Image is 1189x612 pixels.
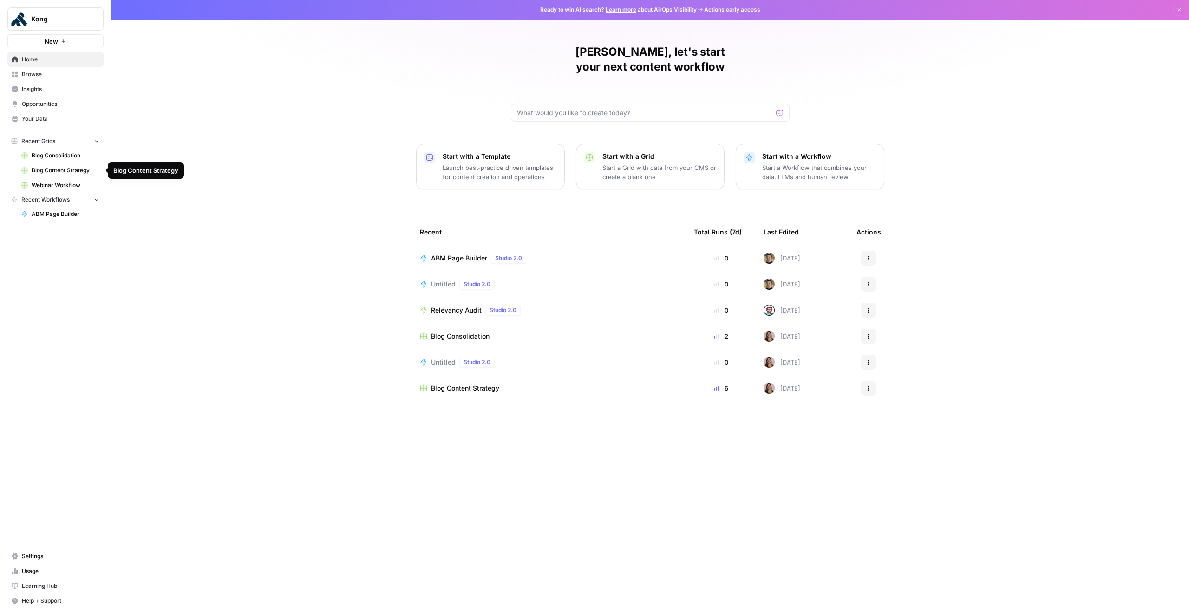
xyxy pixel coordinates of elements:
[540,6,697,14] span: Ready to win AI search? about AirOps Visibility
[694,358,749,367] div: 0
[420,384,679,393] a: Blog Content Strategy
[22,70,99,78] span: Browse
[32,166,99,175] span: Blog Content Strategy
[431,358,456,367] span: Untitled
[694,280,749,289] div: 0
[32,181,99,189] span: Webinar Workflow
[7,52,104,67] a: Home
[21,195,70,204] span: Recent Workflows
[694,306,749,315] div: 0
[694,254,749,263] div: 0
[764,331,775,342] img: sxi2uv19sgqy0h2kayksa05wk9fr
[764,305,775,316] img: bgwua6w816hhl580ao5oxge3tsc3
[416,144,565,189] button: Start with a TemplateLaunch best-practice driven templates for content creation and operations
[443,152,557,161] p: Start with a Template
[7,67,104,82] a: Browse
[764,383,800,394] div: [DATE]
[517,108,772,117] input: What would you like to create today?
[31,14,87,24] span: Kong
[764,279,775,290] img: 64ymk87jkwre8hs7o95mp5wrj6sj
[420,279,679,290] a: UntitledStudio 2.0
[17,207,104,221] a: ABM Page Builder
[576,144,725,189] button: Start with a GridStart a Grid with data from your CMS or create a blank one
[464,280,490,288] span: Studio 2.0
[17,163,104,178] a: Blog Content Strategy
[32,210,99,218] span: ABM Page Builder
[764,383,775,394] img: sxi2uv19sgqy0h2kayksa05wk9fr
[420,219,679,245] div: Recent
[443,163,557,182] p: Launch best-practice driven templates for content creation and operations
[764,219,799,245] div: Last Edited
[704,6,760,14] span: Actions early access
[7,593,104,608] button: Help + Support
[764,279,800,290] div: [DATE]
[762,163,876,182] p: Start a Workflow that combines your data, LLMs and human review
[736,144,884,189] button: Start with a WorkflowStart a Workflow that combines your data, LLMs and human review
[764,253,775,264] img: 64ymk87jkwre8hs7o95mp5wrj6sj
[22,567,99,575] span: Usage
[22,597,99,605] span: Help + Support
[490,306,516,314] span: Studio 2.0
[511,45,790,74] h1: [PERSON_NAME], let's start your next content workflow
[431,332,490,341] span: Blog Consolidation
[431,384,499,393] span: Blog Content Strategy
[764,357,800,368] div: [DATE]
[11,11,27,27] img: Kong Logo
[7,34,104,48] button: New
[431,254,487,263] span: ABM Page Builder
[22,115,99,123] span: Your Data
[464,358,490,366] span: Studio 2.0
[7,193,104,207] button: Recent Workflows
[420,253,679,264] a: ABM Page BuilderStudio 2.0
[17,148,104,163] a: Blog Consolidation
[7,7,104,31] button: Workspace: Kong
[22,582,99,590] span: Learning Hub
[7,564,104,579] a: Usage
[32,151,99,160] span: Blog Consolidation
[45,37,58,46] span: New
[764,357,775,368] img: sxi2uv19sgqy0h2kayksa05wk9fr
[7,111,104,126] a: Your Data
[7,97,104,111] a: Opportunities
[764,253,800,264] div: [DATE]
[420,357,679,368] a: UntitledStudio 2.0
[22,552,99,560] span: Settings
[17,178,104,193] a: Webinar Workflow
[856,219,881,245] div: Actions
[606,6,636,13] a: Learn more
[420,305,679,316] a: Relevancy AuditStudio 2.0
[21,137,55,145] span: Recent Grids
[7,82,104,97] a: Insights
[602,152,717,161] p: Start with a Grid
[420,332,679,341] a: Blog Consolidation
[694,384,749,393] div: 6
[7,549,104,564] a: Settings
[764,305,800,316] div: [DATE]
[694,332,749,341] div: 2
[602,163,717,182] p: Start a Grid with data from your CMS or create a blank one
[7,134,104,148] button: Recent Grids
[431,280,456,289] span: Untitled
[7,579,104,593] a: Learning Hub
[764,331,800,342] div: [DATE]
[22,100,99,108] span: Opportunities
[762,152,876,161] p: Start with a Workflow
[22,55,99,64] span: Home
[431,306,482,315] span: Relevancy Audit
[22,85,99,93] span: Insights
[495,254,522,262] span: Studio 2.0
[694,219,742,245] div: Total Runs (7d)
